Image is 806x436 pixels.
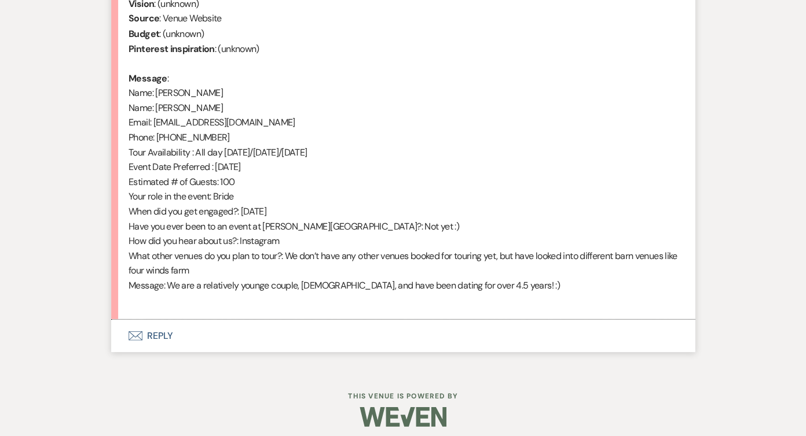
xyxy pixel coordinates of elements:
b: Message [129,72,167,84]
b: Pinterest inspiration [129,42,215,54]
b: Source [129,12,159,24]
b: Budget [129,27,159,39]
button: Reply [111,319,695,352]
